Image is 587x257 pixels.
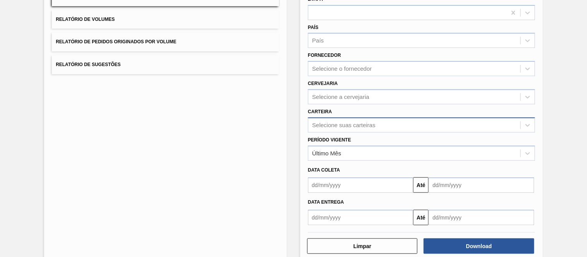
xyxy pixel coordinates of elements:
[56,39,176,44] span: Relatório de Pedidos Originados por Volume
[308,199,344,205] span: Data entrega
[56,62,121,67] span: Relatório de Sugestões
[312,66,372,72] div: Selecione o fornecedor
[308,137,351,143] label: Período Vigente
[312,150,341,157] div: Último Mês
[424,238,534,254] button: Download
[308,167,340,173] span: Data coleta
[312,122,375,128] div: Selecione suas carteiras
[307,238,418,254] button: Limpar
[413,210,429,225] button: Até
[52,10,279,29] button: Relatório de Volumes
[52,55,279,74] button: Relatório de Sugestões
[413,177,429,193] button: Até
[308,109,332,114] label: Carteira
[429,177,534,193] input: dd/mm/yyyy
[308,210,413,225] input: dd/mm/yyyy
[308,81,338,86] label: Cervejaria
[429,210,534,225] input: dd/mm/yyyy
[52,32,279,51] button: Relatório de Pedidos Originados por Volume
[312,37,324,44] div: País
[312,94,370,100] div: Selecione a cervejaria
[308,177,413,193] input: dd/mm/yyyy
[308,53,341,58] label: Fornecedor
[56,17,115,22] span: Relatório de Volumes
[308,25,318,30] label: País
